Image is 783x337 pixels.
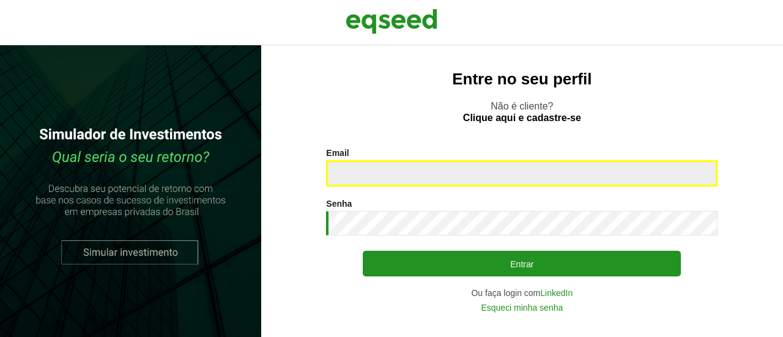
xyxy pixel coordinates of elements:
div: Domain Overview [46,72,109,80]
img: logo_orange.svg [20,20,29,29]
h2: Entre no seu perfil [286,70,759,88]
label: Email [326,149,349,157]
img: tab_domain_overview_orange.svg [33,71,43,81]
a: Esqueci minha senha [481,303,563,312]
label: Senha [326,199,352,208]
a: LinkedIn [540,289,573,297]
img: tab_keywords_by_traffic_grey.svg [122,71,132,81]
div: v 4.0.25 [34,20,60,29]
button: Entrar [363,251,681,276]
img: EqSeed Logo [346,6,437,37]
div: Keywords by Traffic [135,72,206,80]
img: website_grey.svg [20,32,29,42]
div: Ou faça login com [326,289,718,297]
div: Domain: [DOMAIN_NAME] [32,32,135,42]
p: Não é cliente? [286,100,759,124]
a: Clique aqui e cadastre-se [463,113,581,123]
